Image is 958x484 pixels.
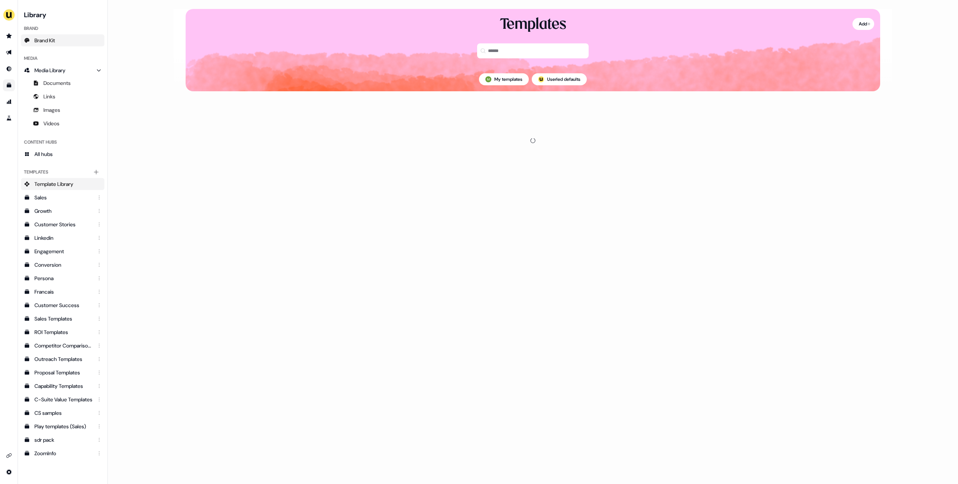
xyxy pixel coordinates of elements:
[479,73,529,85] button: My templates
[34,207,92,215] div: Growth
[21,91,104,102] a: Links
[21,52,104,64] div: Media
[43,93,55,100] span: Links
[21,148,104,160] a: All hubs
[34,67,65,74] span: Media Library
[34,194,92,201] div: Sales
[21,77,104,89] a: Documents
[21,104,104,116] a: Images
[21,393,104,405] a: C-Suite Value Templates
[21,259,104,271] a: Conversion
[21,245,104,257] a: Engagement
[21,136,104,148] div: Content Hubs
[21,34,104,46] a: Brand Kit
[43,106,60,114] span: Images
[34,409,92,417] div: CS samples
[21,218,104,230] a: Customer Stories
[21,326,104,338] a: ROI Templates
[500,15,566,34] div: Templates
[21,272,104,284] a: Persona
[34,396,92,403] div: C-Suite Value Templates
[43,120,60,127] span: Videos
[21,64,104,76] a: Media Library
[21,192,104,203] a: Sales
[3,79,15,91] a: Go to templates
[21,178,104,190] a: Template Library
[34,328,92,336] div: ROI Templates
[485,76,491,82] img: Mickael
[21,166,104,178] div: Templates
[3,46,15,58] a: Go to outbound experience
[21,340,104,352] a: Competitor Comparisons
[3,450,15,462] a: Go to integrations
[3,112,15,124] a: Go to experiments
[34,355,92,363] div: Outreach Templates
[3,96,15,108] a: Go to attribution
[34,261,92,269] div: Conversion
[43,79,71,87] span: Documents
[21,353,104,365] a: Outreach Templates
[34,315,92,322] div: Sales Templates
[21,447,104,459] a: ZoomInfo
[21,205,104,217] a: Growth
[21,380,104,392] a: Capability Templates
[21,232,104,244] a: Linkedin
[34,275,92,282] div: Persona
[34,382,92,390] div: Capability Templates
[21,420,104,432] a: Play templates (Sales)
[34,37,55,44] span: Brand Kit
[538,76,544,82] div: ;
[34,221,92,228] div: Customer Stories
[21,407,104,419] a: CS samples
[34,423,92,430] div: Play templates (Sales)
[3,63,15,75] a: Go to Inbound
[21,117,104,129] a: Videos
[21,9,104,19] h3: Library
[34,436,92,444] div: sdr pack
[21,313,104,325] a: Sales Templates
[34,180,73,188] span: Template Library
[21,434,104,446] a: sdr pack
[21,367,104,379] a: Proposal Templates
[34,150,53,158] span: All hubs
[34,234,92,242] div: Linkedin
[34,342,92,349] div: Competitor Comparisons
[34,248,92,255] div: Engagement
[34,288,92,295] div: Francais
[21,286,104,298] a: Francais
[852,18,874,30] button: Add
[3,466,15,478] a: Go to integrations
[532,73,587,85] button: userled logo;Userled defaults
[34,301,92,309] div: Customer Success
[538,76,544,82] img: userled logo
[3,30,15,42] a: Go to prospects
[21,22,104,34] div: Brand
[21,299,104,311] a: Customer Success
[34,450,92,457] div: ZoomInfo
[34,369,92,376] div: Proposal Templates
